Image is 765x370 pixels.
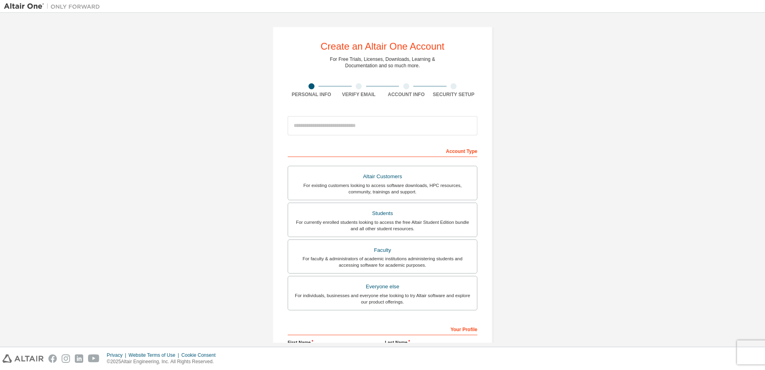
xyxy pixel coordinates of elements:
[330,56,435,69] div: For Free Trials, Licenses, Downloads, Learning & Documentation and so much more.
[107,352,128,358] div: Privacy
[2,354,44,363] img: altair_logo.svg
[293,208,472,219] div: Students
[107,358,220,365] p: © 2025 Altair Engineering, Inc. All Rights Reserved.
[382,91,430,98] div: Account Info
[88,354,100,363] img: youtube.svg
[75,354,83,363] img: linkedin.svg
[293,281,472,292] div: Everyone else
[293,255,472,268] div: For faculty & administrators of academic institutions administering students and accessing softwa...
[293,171,472,182] div: Altair Customers
[62,354,70,363] img: instagram.svg
[293,245,472,256] div: Faculty
[293,292,472,305] div: For individuals, businesses and everyone else looking to try Altair software and explore our prod...
[293,182,472,195] div: For existing customers looking to access software downloads, HPC resources, community, trainings ...
[320,42,445,51] div: Create an Altair One Account
[288,322,477,335] div: Your Profile
[335,91,383,98] div: Verify Email
[385,339,477,346] label: Last Name
[288,339,380,346] label: First Name
[293,219,472,232] div: For currently enrolled students looking to access the free Altair Student Edition bundle and all ...
[288,144,477,157] div: Account Type
[430,91,478,98] div: Security Setup
[4,2,104,10] img: Altair One
[288,91,335,98] div: Personal Info
[48,354,57,363] img: facebook.svg
[181,352,220,358] div: Cookie Consent
[128,352,181,358] div: Website Terms of Use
